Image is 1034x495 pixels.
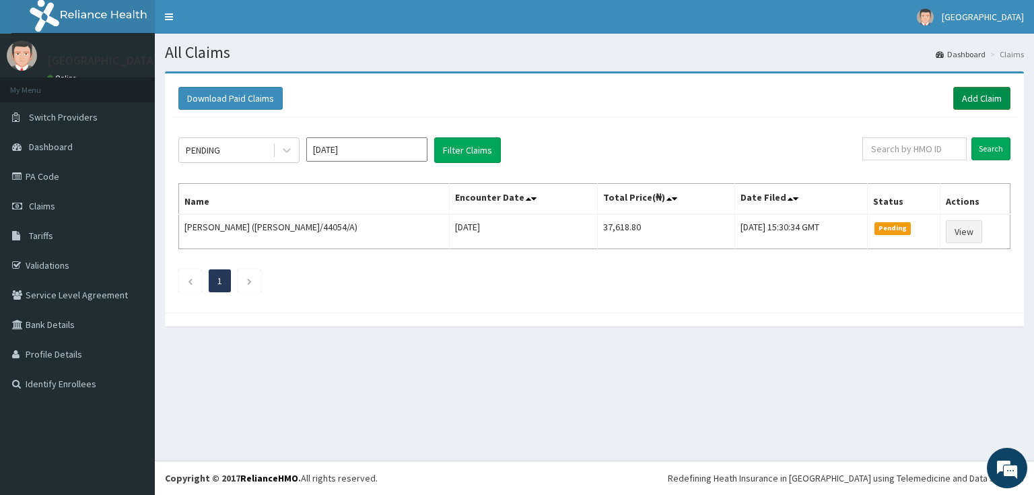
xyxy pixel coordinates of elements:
[940,184,1010,215] th: Actions
[7,40,37,71] img: User Image
[240,472,298,484] a: RelianceHMO
[246,275,252,287] a: Next page
[598,214,735,249] td: 37,618.80
[953,87,1010,110] a: Add Claim
[867,184,940,215] th: Status
[862,137,967,160] input: Search by HMO ID
[29,141,73,153] span: Dashboard
[598,184,735,215] th: Total Price(₦)
[29,111,98,123] span: Switch Providers
[874,222,911,234] span: Pending
[47,73,79,83] a: Online
[187,275,193,287] a: Previous page
[917,9,934,26] img: User Image
[217,275,222,287] a: Page 1 is your current page
[971,137,1010,160] input: Search
[179,214,450,249] td: [PERSON_NAME] ([PERSON_NAME]/44054/A)
[987,48,1024,60] li: Claims
[29,200,55,212] span: Claims
[434,137,501,163] button: Filter Claims
[155,461,1034,495] footer: All rights reserved.
[450,214,598,249] td: [DATE]
[179,184,450,215] th: Name
[450,184,598,215] th: Encounter Date
[165,472,301,484] strong: Copyright © 2017 .
[186,143,220,157] div: PENDING
[735,214,868,249] td: [DATE] 15:30:34 GMT
[47,55,158,67] p: [GEOGRAPHIC_DATA]
[29,230,53,242] span: Tariffs
[306,137,427,162] input: Select Month and Year
[165,44,1024,61] h1: All Claims
[735,184,868,215] th: Date Filed
[178,87,283,110] button: Download Paid Claims
[668,471,1024,485] div: Redefining Heath Insurance in [GEOGRAPHIC_DATA] using Telemedicine and Data Science!
[936,48,986,60] a: Dashboard
[946,220,982,243] a: View
[942,11,1024,23] span: [GEOGRAPHIC_DATA]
